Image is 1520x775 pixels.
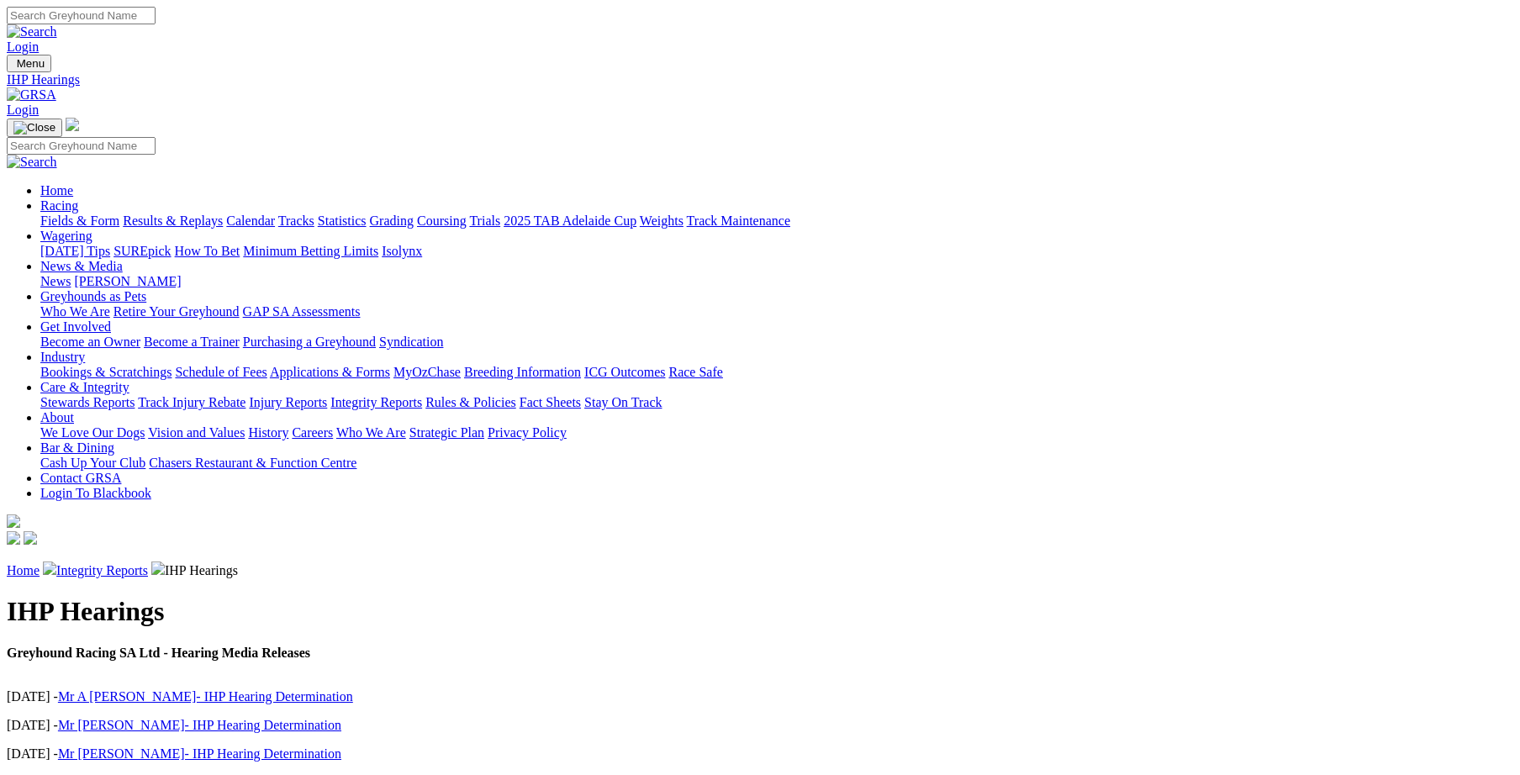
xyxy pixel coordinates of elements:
[7,561,1513,578] p: IHP Hearings
[40,456,1513,471] div: Bar & Dining
[175,365,267,379] a: Schedule of Fees
[138,395,245,409] a: Track Injury Rebate
[40,486,151,500] a: Login To Blackbook
[425,395,516,409] a: Rules & Policies
[123,214,223,228] a: Results & Replays
[40,244,1513,259] div: Wagering
[7,718,1513,733] p: [DATE] -
[469,214,500,228] a: Trials
[40,304,1513,319] div: Greyhounds as Pets
[520,395,581,409] a: Fact Sheets
[7,72,1513,87] a: IHP Hearings
[74,274,181,288] a: [PERSON_NAME]
[7,746,1513,762] p: [DATE] -
[40,198,78,213] a: Racing
[40,244,110,258] a: [DATE] Tips
[7,646,310,660] strong: Greyhound Racing SA Ltd - Hearing Media Releases
[7,563,40,577] a: Home
[58,689,353,704] a: Mr A [PERSON_NAME]- IHP Hearing Determination
[409,425,484,440] a: Strategic Plan
[7,689,1513,704] p: [DATE] -
[58,718,341,732] a: Mr [PERSON_NAME]- IHP Hearing Determination
[7,55,51,72] button: Toggle navigation
[318,214,367,228] a: Statistics
[7,596,1513,627] h1: IHP Hearings
[382,244,422,258] a: Isolynx
[7,24,57,40] img: Search
[151,561,165,575] img: chevron-right.svg
[292,425,333,440] a: Careers
[330,395,422,409] a: Integrity Reports
[66,118,79,131] img: logo-grsa-white.png
[336,425,406,440] a: Who We Are
[243,244,378,258] a: Minimum Betting Limits
[40,335,1513,350] div: Get Involved
[278,214,314,228] a: Tracks
[40,440,114,455] a: Bar & Dining
[56,563,148,577] a: Integrity Reports
[7,119,62,137] button: Toggle navigation
[40,425,145,440] a: We Love Our Dogs
[40,259,123,273] a: News & Media
[113,304,240,319] a: Retire Your Greyhound
[40,319,111,334] a: Get Involved
[113,244,171,258] a: SUREpick
[417,214,467,228] a: Coursing
[40,365,1513,380] div: Industry
[379,335,443,349] a: Syndication
[40,274,71,288] a: News
[40,304,110,319] a: Who We Are
[40,425,1513,440] div: About
[40,365,172,379] a: Bookings & Scratchings
[243,304,361,319] a: GAP SA Assessments
[504,214,636,228] a: 2025 TAB Adelaide Cup
[370,214,414,228] a: Grading
[640,214,683,228] a: Weights
[40,410,74,424] a: About
[40,380,129,394] a: Care & Integrity
[40,183,73,198] a: Home
[464,365,581,379] a: Breeding Information
[7,40,39,54] a: Login
[40,471,121,485] a: Contact GRSA
[226,214,275,228] a: Calendar
[687,214,790,228] a: Track Maintenance
[7,7,156,24] input: Search
[40,395,135,409] a: Stewards Reports
[175,244,240,258] a: How To Bet
[7,155,57,170] img: Search
[584,365,665,379] a: ICG Outcomes
[668,365,722,379] a: Race Safe
[40,229,92,243] a: Wagering
[149,456,356,470] a: Chasers Restaurant & Function Centre
[17,57,45,70] span: Menu
[270,365,390,379] a: Applications & Forms
[243,335,376,349] a: Purchasing a Greyhound
[144,335,240,349] a: Become a Trainer
[40,214,119,228] a: Fields & Form
[488,425,567,440] a: Privacy Policy
[40,335,140,349] a: Become an Owner
[40,350,85,364] a: Industry
[7,137,156,155] input: Search
[7,531,20,545] img: facebook.svg
[40,395,1513,410] div: Care & Integrity
[40,274,1513,289] div: News & Media
[40,214,1513,229] div: Racing
[7,103,39,117] a: Login
[13,121,55,134] img: Close
[40,456,145,470] a: Cash Up Your Club
[40,289,146,303] a: Greyhounds as Pets
[148,425,245,440] a: Vision and Values
[7,514,20,528] img: logo-grsa-white.png
[248,425,288,440] a: History
[58,746,341,761] a: Mr [PERSON_NAME]- IHP Hearing Determination
[393,365,461,379] a: MyOzChase
[24,531,37,545] img: twitter.svg
[43,561,56,575] img: chevron-right.svg
[7,87,56,103] img: GRSA
[249,395,327,409] a: Injury Reports
[584,395,662,409] a: Stay On Track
